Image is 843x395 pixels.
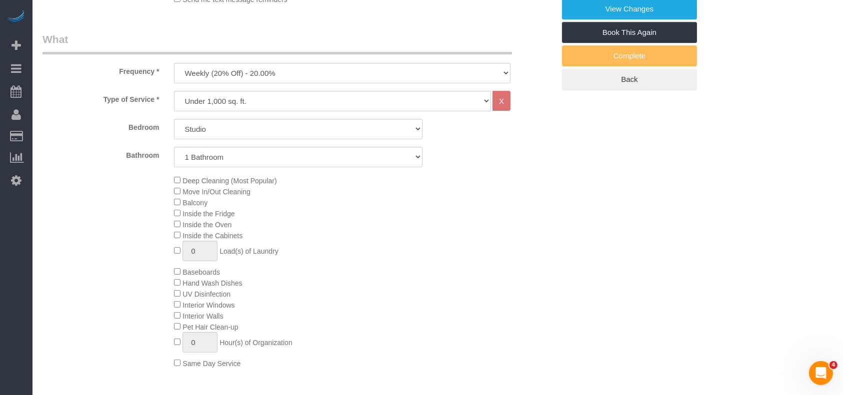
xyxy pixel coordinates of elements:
span: Balcony [182,199,207,207]
span: Hand Wash Dishes [182,279,242,287]
span: Load(s) of Laundry [219,247,278,255]
a: Book This Again [562,22,697,43]
label: Bathroom [35,147,166,160]
label: Type of Service * [35,91,166,104]
span: 4 [829,361,837,369]
span: Inside the Fridge [182,210,234,218]
span: Inside the Cabinets [182,232,242,240]
span: Interior Windows [182,301,234,309]
label: Frequency * [35,63,166,76]
span: Inside the Oven [182,221,231,229]
span: Same Day Service [182,360,240,368]
img: Automaid Logo [6,10,26,24]
span: Deep Cleaning (Most Popular) [182,177,276,185]
iframe: Intercom live chat [809,361,833,385]
span: Move In/Out Cleaning [182,188,250,196]
span: Pet Hair Clean-up [182,323,238,331]
a: Back [562,69,697,90]
span: Interior Walls [182,312,223,320]
span: Baseboards [182,268,220,276]
legend: What [42,32,512,54]
label: Bedroom [35,119,166,132]
span: UV Disinfection [182,290,230,298]
span: Hour(s) of Organization [219,339,292,347]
